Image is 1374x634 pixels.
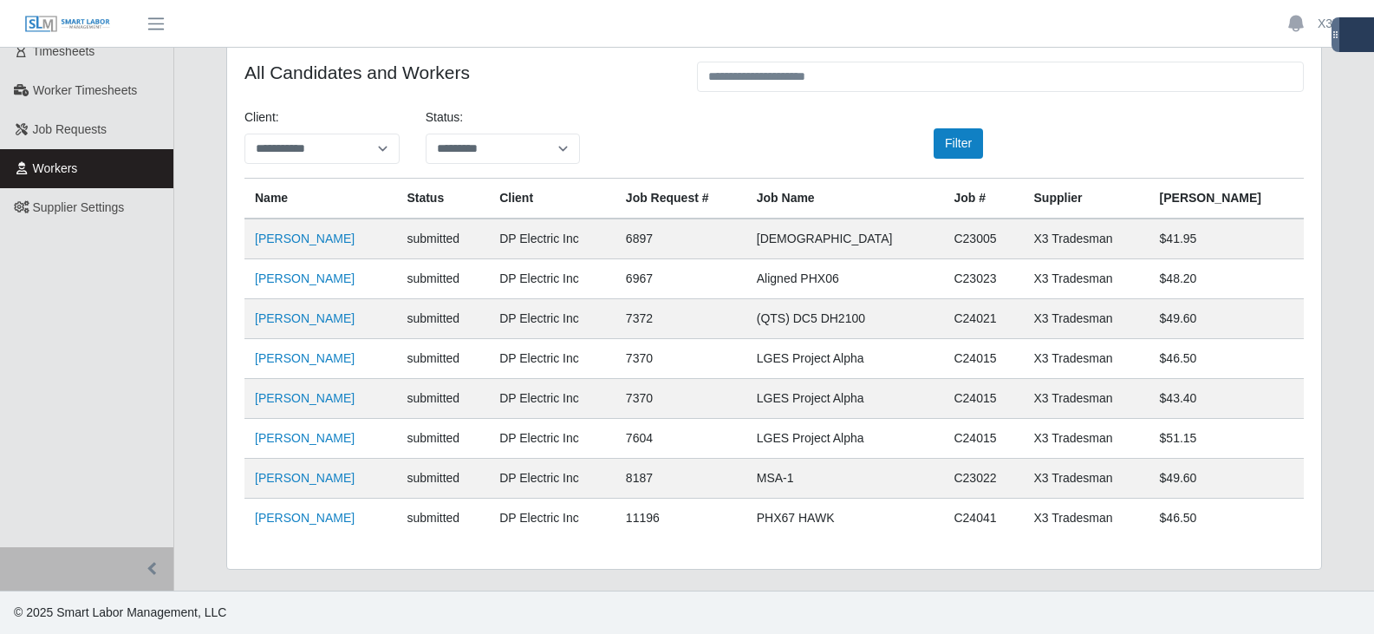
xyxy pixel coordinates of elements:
th: Job # [943,179,1023,219]
td: $46.50 [1149,499,1304,539]
td: submitted [396,339,489,379]
td: $48.20 [1149,259,1304,299]
td: C24021 [943,299,1023,339]
td: PHX67 HAWK [746,499,944,539]
a: [PERSON_NAME] [255,471,355,485]
td: X3 Tradesman [1024,499,1149,539]
span: Worker Timesheets [33,83,137,97]
td: submitted [396,259,489,299]
th: Status [396,179,489,219]
td: C24041 [943,499,1023,539]
th: Client [489,179,615,219]
a: [PERSON_NAME] [255,232,355,245]
td: $41.95 [1149,219,1304,259]
td: 7604 [615,419,746,459]
td: C23022 [943,459,1023,499]
td: (QTS) DC5 DH2100 [746,299,944,339]
td: X3 Tradesman [1024,459,1149,499]
td: C23005 [943,219,1023,259]
a: [PERSON_NAME] [255,351,355,365]
span: Job Requests [33,122,107,136]
td: X3 Tradesman [1024,339,1149,379]
label: Client: [244,108,279,127]
a: [PERSON_NAME] [255,431,355,445]
td: 7370 [615,339,746,379]
td: DP Electric Inc [489,499,615,539]
th: [PERSON_NAME] [1149,179,1304,219]
td: LGES Project Alpha [746,419,944,459]
td: $51.15 [1149,419,1304,459]
td: $43.40 [1149,379,1304,419]
td: 7372 [615,299,746,339]
td: [DEMOGRAPHIC_DATA] [746,219,944,259]
td: submitted [396,459,489,499]
td: submitted [396,219,489,259]
span: © 2025 Smart Labor Management, LLC [14,605,226,619]
a: X3 Team [1318,15,1365,33]
td: submitted [396,419,489,459]
span: Supplier Settings [33,200,125,214]
td: X3 Tradesman [1024,299,1149,339]
td: LGES Project Alpha [746,379,944,419]
th: Name [244,179,396,219]
button: Filter [934,128,983,159]
td: 7370 [615,379,746,419]
td: DP Electric Inc [489,339,615,379]
img: SLM Logo [24,15,111,34]
td: DP Electric Inc [489,419,615,459]
td: $49.60 [1149,459,1304,499]
th: Job Name [746,179,944,219]
td: C24015 [943,379,1023,419]
span: Timesheets [33,44,95,58]
td: X3 Tradesman [1024,219,1149,259]
a: [PERSON_NAME] [255,271,355,285]
td: Aligned PHX06 [746,259,944,299]
td: $46.50 [1149,339,1304,379]
td: 8187 [615,459,746,499]
span: Workers [33,161,78,175]
label: Status: [426,108,464,127]
a: [PERSON_NAME] [255,511,355,525]
td: 11196 [615,499,746,539]
td: DP Electric Inc [489,379,615,419]
td: MSA-1 [746,459,944,499]
td: DP Electric Inc [489,259,615,299]
td: DP Electric Inc [489,459,615,499]
td: $49.60 [1149,299,1304,339]
td: C24015 [943,419,1023,459]
h4: All Candidates and Workers [244,62,671,83]
a: [PERSON_NAME] [255,311,355,325]
td: 6897 [615,219,746,259]
th: Job Request # [615,179,746,219]
td: DP Electric Inc [489,219,615,259]
a: [PERSON_NAME] [255,391,355,405]
td: DP Electric Inc [489,299,615,339]
td: X3 Tradesman [1024,419,1149,459]
td: C24015 [943,339,1023,379]
td: submitted [396,499,489,539]
td: X3 Tradesman [1024,379,1149,419]
td: X3 Tradesman [1024,259,1149,299]
td: 6967 [615,259,746,299]
td: C23023 [943,259,1023,299]
th: Supplier [1024,179,1149,219]
td: submitted [396,379,489,419]
td: LGES Project Alpha [746,339,944,379]
td: submitted [396,299,489,339]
